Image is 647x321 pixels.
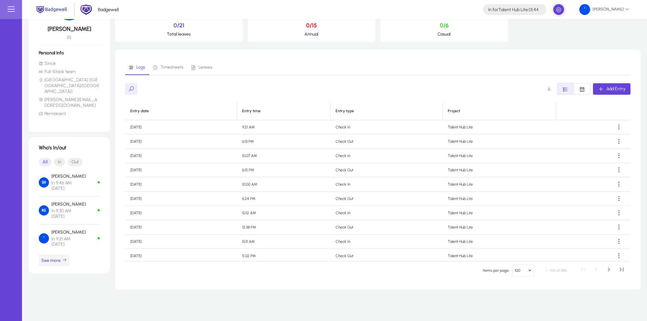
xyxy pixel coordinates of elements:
[125,249,237,263] td: [DATE]
[330,192,442,206] td: Check Out
[443,163,557,177] td: Talent Hub Lite
[125,134,237,149] td: [DATE]
[51,208,86,219] span: In 9:30 AM [DATE]
[603,264,615,277] button: Next page
[253,22,371,29] p: 0/15
[160,65,183,70] span: Timesheets
[39,111,100,117] li: Permanent
[528,7,529,12] span: :
[443,206,557,220] td: Talent Hub Lite
[330,177,442,192] td: Check In
[443,120,557,134] td: Talent Hub Lite
[443,192,557,206] td: Talent Hub Lite
[579,4,590,15] img: 49.png
[39,158,51,166] button: All
[488,7,498,12] span: In for
[39,205,49,215] img: Ramez Garas
[125,220,237,235] td: [DATE]
[443,134,557,149] td: Talent Hub Lite
[120,31,238,37] p: Total leaves
[125,235,237,249] td: [DATE]
[385,31,503,37] p: Casual
[51,229,86,235] p: [PERSON_NAME]
[336,109,437,113] div: Entry type
[330,120,442,134] td: Check In
[330,134,442,149] td: Check Out
[330,206,442,220] td: Check In
[515,268,520,273] span: 100
[51,180,86,191] span: In 9:46 AM [DATE]
[330,163,442,177] td: Check Out
[41,257,67,263] span: See more
[39,77,100,94] li: [GEOGRAPHIC_DATA] ([GEOGRAPHIC_DATA]/[GEOGRAPHIC_DATA])
[546,267,567,274] div: 1 - 100 of 846
[443,220,557,235] td: Talent Hub Lite
[443,235,557,249] td: Talent Hub Lite
[237,120,330,134] td: 9:21 AM
[448,109,460,113] div: Project
[120,22,238,29] p: 0/21
[39,69,100,75] li: Full-Stack team
[237,163,330,177] td: 6:15 PM
[237,206,330,220] td: 10:12 AM
[51,201,86,207] p: [PERSON_NAME]
[125,206,237,220] td: [DATE]
[606,86,625,92] span: Add Entry
[615,264,628,277] button: Last page
[199,65,212,70] span: Leaves
[330,149,442,163] td: Check In
[443,149,557,163] td: Talent Hub Lite
[237,177,330,192] td: 10:00 AM
[125,261,630,279] mat-paginator: Select page
[448,109,551,113] div: Project
[39,233,49,243] img: Ahmed Halawa
[39,97,100,108] li: [PERSON_NAME][EMAIL_ADDRESS][DOMAIN_NAME]
[237,235,330,249] td: 10:11 AM
[51,236,86,247] span: In 9:21 AM [DATE]
[443,177,557,192] td: Talent Hub Lite
[35,5,68,14] img: main.png
[593,83,630,95] button: Add Entry
[80,3,92,16] img: 2.png
[237,102,330,120] th: Entry time
[237,249,330,263] td: 5:02 PM
[125,60,149,75] a: Logs
[51,174,86,179] p: [PERSON_NAME]
[149,60,187,75] a: Timesheets
[330,249,442,263] td: Check Out
[125,149,237,163] td: [DATE]
[68,158,83,166] button: Out
[443,249,557,263] td: Talent Hub Lite
[54,158,65,166] button: In
[125,120,237,134] td: [DATE]
[330,235,442,249] td: Check In
[385,22,503,29] p: 0/6
[237,149,330,163] td: 10:07 AM
[136,65,145,70] span: Logs
[488,7,539,12] h4: Talent Hub Lite
[483,267,509,274] div: Items per page:
[130,109,232,113] div: Entry date
[39,25,100,32] h5: [PERSON_NAME]
[39,255,70,266] button: See more
[574,4,634,15] button: [PERSON_NAME]
[125,177,237,192] td: [DATE]
[579,4,629,15] span: [PERSON_NAME]
[39,61,100,66] li: Since
[39,156,100,168] mat-button-toggle-group: Font Style
[237,220,330,235] td: 12:38 PM
[330,220,442,235] td: Check Out
[237,192,330,206] td: 6:24 PM
[130,109,149,113] div: Entry date
[557,83,590,95] mat-button-toggle-group: Font Style
[187,60,216,75] a: Leaves
[125,163,237,177] td: [DATE]
[529,7,539,12] span: 01:44
[237,134,330,149] td: 6:13 PM
[39,50,100,56] h6: Personal Info
[336,109,354,113] div: Entry type
[98,7,119,12] p: Badgewell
